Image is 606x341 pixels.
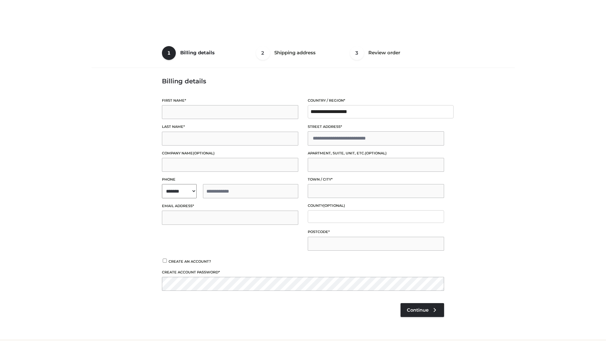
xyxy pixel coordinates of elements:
span: Continue [407,307,429,313]
span: Billing details [180,50,215,56]
label: Town / City [308,176,444,182]
label: Country / Region [308,98,444,104]
label: Phone [162,176,298,182]
span: Create an account? [169,259,211,264]
span: 1 [162,46,176,60]
label: County [308,203,444,209]
h3: Billing details [162,77,444,85]
span: (optional) [193,151,215,155]
span: (optional) [365,151,387,155]
label: Street address [308,124,444,130]
label: Last name [162,124,298,130]
a: Continue [401,303,444,317]
span: Shipping address [274,50,316,56]
label: Company name [162,150,298,156]
label: Email address [162,203,298,209]
label: Apartment, suite, unit, etc. [308,150,444,156]
span: (optional) [323,203,345,208]
span: 2 [256,46,270,60]
label: First name [162,98,298,104]
input: Create an account? [162,259,168,263]
label: Create account password [162,269,444,275]
span: Review order [368,50,400,56]
label: Postcode [308,229,444,235]
span: 3 [350,46,364,60]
